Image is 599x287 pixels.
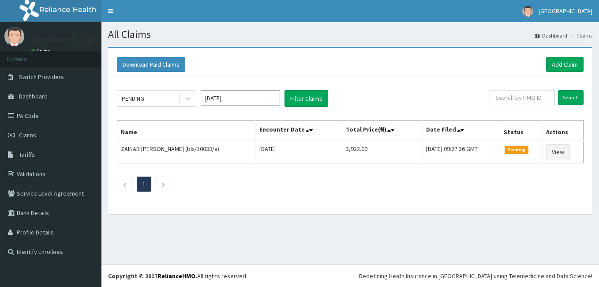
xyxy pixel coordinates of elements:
[285,90,328,107] button: Filter Claims
[19,73,64,81] span: Switch Providers
[546,57,584,72] a: Add Claim
[161,180,165,188] a: Next page
[535,32,567,39] a: Dashboard
[142,180,146,188] a: Page 1 is your current page
[490,90,555,105] input: Search by HMO ID
[157,272,195,280] a: RelianceHMO
[4,26,24,46] img: User Image
[500,121,542,141] th: Status
[342,140,423,163] td: 3,922.00
[568,32,592,39] li: Claims
[423,140,500,163] td: [DATE] 09:27:36 GMT
[543,121,584,141] th: Actions
[256,140,342,163] td: [DATE]
[108,29,592,40] h1: All Claims
[19,151,35,159] span: Tariffs
[342,121,423,141] th: Total Price(₦)
[117,121,256,141] th: Name
[101,264,599,287] footer: All rights reserved.
[505,146,529,154] span: Pending
[256,121,342,141] th: Encounter Date
[123,180,127,188] a: Previous page
[19,131,36,139] span: Claims
[201,90,280,106] input: Select Month and Year
[117,57,185,72] button: Download Paid Claims
[31,48,52,54] a: Online
[31,36,104,44] p: [GEOGRAPHIC_DATA]
[108,272,197,280] strong: Copyright © 2017 .
[122,94,144,103] div: PENDING
[423,121,500,141] th: Date Filed
[359,272,592,280] div: Redefining Heath Insurance in [GEOGRAPHIC_DATA] using Telemedicine and Data Science!
[546,144,570,159] a: View
[558,90,584,105] input: Search
[522,6,533,17] img: User Image
[539,7,592,15] span: [GEOGRAPHIC_DATA]
[19,92,48,100] span: Dashboard
[117,140,256,163] td: ZAINAB [PERSON_NAME] (blx/10033/a)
